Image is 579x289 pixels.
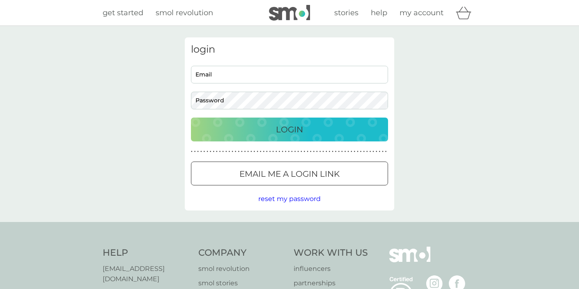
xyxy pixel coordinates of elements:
p: ● [222,150,224,154]
p: ● [254,150,255,154]
img: smol [389,247,430,275]
p: ● [250,150,252,154]
p: ● [197,150,199,154]
p: ● [241,150,243,154]
p: ● [372,150,374,154]
p: ● [379,150,381,154]
a: smol stories [198,278,286,289]
h4: Help [103,247,190,259]
p: ● [347,150,349,154]
p: ● [247,150,249,154]
p: ● [200,150,202,154]
p: ● [345,150,346,154]
p: ● [285,150,287,154]
p: ● [313,150,315,154]
img: smol [269,5,310,21]
h4: Company [198,247,286,259]
p: ● [307,150,308,154]
button: reset my password [258,194,321,204]
p: ● [263,150,264,154]
p: ● [219,150,221,154]
span: my account [400,8,443,17]
p: ● [288,150,289,154]
p: ● [204,150,205,154]
p: ● [232,150,233,154]
a: help [371,7,387,19]
span: stories [334,8,358,17]
p: ● [244,150,246,154]
p: ● [194,150,196,154]
a: my account [400,7,443,19]
p: ● [329,150,331,154]
p: ● [235,150,237,154]
span: help [371,8,387,17]
p: ● [269,150,271,154]
p: ● [322,150,324,154]
a: smol revolution [156,7,213,19]
p: ● [351,150,352,154]
p: ● [216,150,218,154]
p: ● [291,150,293,154]
p: ● [257,150,258,154]
p: ● [357,150,358,154]
a: influencers [294,264,368,274]
a: stories [334,7,358,19]
p: Email me a login link [239,167,340,180]
h3: login [191,44,388,55]
p: ● [297,150,299,154]
p: ● [338,150,340,154]
p: ● [272,150,274,154]
p: ● [332,150,333,154]
a: get started [103,7,143,19]
p: ● [376,150,377,154]
p: ● [310,150,312,154]
p: ● [335,150,337,154]
p: ● [366,150,368,154]
p: ● [354,150,356,154]
p: ● [225,150,227,154]
button: Email me a login link [191,162,388,185]
p: ● [260,150,262,154]
p: Login [276,123,303,136]
p: ● [360,150,362,154]
p: ● [385,150,387,154]
p: ● [370,150,371,154]
p: ● [301,150,302,154]
a: partnerships [294,278,368,289]
p: ● [363,150,365,154]
p: ● [319,150,321,154]
p: ● [294,150,296,154]
p: ● [276,150,277,154]
p: ● [266,150,268,154]
h4: Work With Us [294,247,368,259]
span: get started [103,8,143,17]
p: ● [207,150,208,154]
p: ● [304,150,306,154]
span: reset my password [258,195,321,203]
button: Login [191,118,388,141]
p: ● [191,150,193,154]
div: basket [456,5,476,21]
span: smol revolution [156,8,213,17]
p: ● [382,150,384,154]
p: ● [279,150,280,154]
p: ● [210,150,211,154]
a: [EMAIL_ADDRESS][DOMAIN_NAME] [103,264,190,284]
a: smol revolution [198,264,286,274]
p: ● [341,150,343,154]
p: ● [326,150,327,154]
p: ● [316,150,318,154]
p: ● [213,150,214,154]
p: ● [229,150,230,154]
p: ● [238,150,239,154]
p: ● [282,150,283,154]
